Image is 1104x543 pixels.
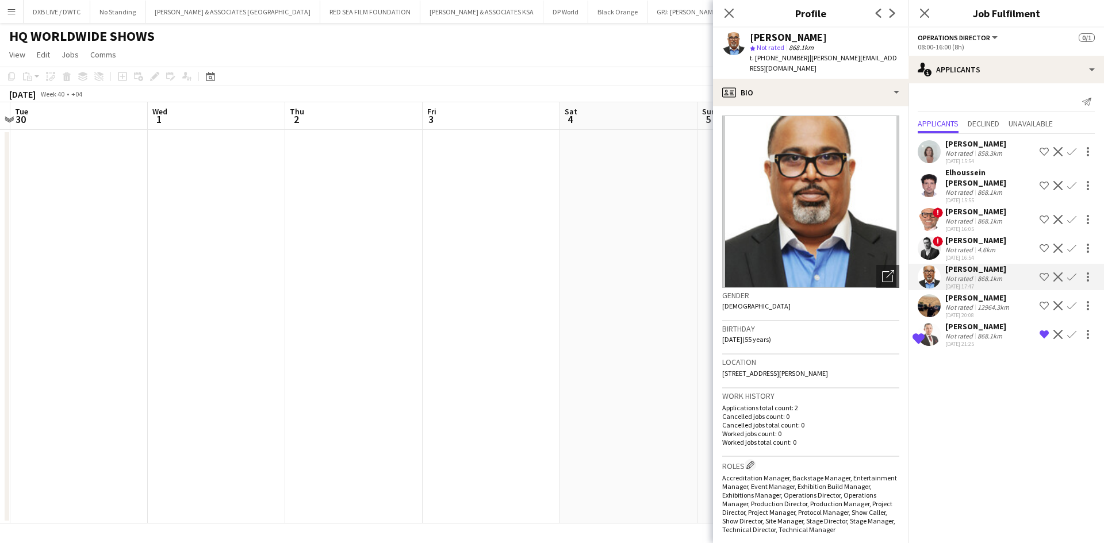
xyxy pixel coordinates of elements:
[945,292,1011,303] div: [PERSON_NAME]
[9,49,25,60] span: View
[722,421,899,429] p: Cancelled jobs total count: 0
[1009,120,1053,128] span: Unavailable
[945,332,975,340] div: Not rated
[151,113,167,126] span: 1
[86,47,121,62] a: Comms
[647,1,729,23] button: GPJ: [PERSON_NAME]
[750,53,897,72] span: | [PERSON_NAME][EMAIL_ADDRESS][DOMAIN_NAME]
[702,106,716,117] span: Sun
[32,47,55,62] a: Edit
[9,28,155,45] h1: HQ WORLDWIDE SHOWS
[945,167,1035,188] div: Elhoussein [PERSON_NAME]
[945,217,975,225] div: Not rated
[425,113,436,126] span: 3
[876,265,899,288] div: Open photos pop-in
[945,321,1006,332] div: [PERSON_NAME]
[565,106,577,117] span: Sat
[945,274,975,283] div: Not rated
[975,303,1011,311] div: 12964.3km
[757,43,784,52] span: Not rated
[945,197,1035,204] div: [DATE] 15:55
[427,106,436,117] span: Fri
[722,302,791,310] span: [DEMOGRAPHIC_DATA]
[945,264,1006,274] div: [PERSON_NAME]
[588,1,647,23] button: Black Orange
[90,49,116,60] span: Comms
[13,113,28,126] span: 30
[38,90,67,98] span: Week 40
[945,149,975,157] div: Not rated
[543,1,588,23] button: DP World
[24,1,90,23] button: DXB LIVE / DWTC
[945,225,1006,233] div: [DATE] 16:05
[945,235,1006,245] div: [PERSON_NAME]
[945,206,1006,217] div: [PERSON_NAME]
[975,245,998,254] div: 4.6km
[288,113,304,126] span: 2
[945,157,1006,165] div: [DATE] 15:54
[722,357,899,367] h3: Location
[975,217,1005,225] div: 868.1km
[722,473,897,534] span: Accreditation Manager, Backstage Manager, Entertainment Manager, Event Manager, Exhibition Build ...
[975,149,1005,157] div: 858.3km
[320,1,420,23] button: RED SEA FILM FOUNDATION
[787,43,816,52] span: 868.1km
[918,33,999,42] button: Operations Director
[908,6,1104,21] h3: Job Fulfilment
[975,188,1005,197] div: 868.1km
[5,47,30,62] a: View
[722,429,899,438] p: Worked jobs count: 0
[90,1,145,23] button: No Standing
[945,311,1011,319] div: [DATE] 20:08
[62,49,79,60] span: Jobs
[933,236,943,247] span: !
[290,106,304,117] span: Thu
[713,6,908,21] h3: Profile
[945,303,975,311] div: Not rated
[145,1,320,23] button: [PERSON_NAME] & ASSOCIATES [GEOGRAPHIC_DATA]
[722,438,899,446] p: Worked jobs total count: 0
[37,49,50,60] span: Edit
[750,32,827,43] div: [PERSON_NAME]
[918,33,990,42] span: Operations Director
[700,113,716,126] span: 5
[945,138,1006,149] div: [PERSON_NAME]
[9,88,36,100] div: [DATE]
[918,43,1095,51] div: 08:00-16:00 (8h)
[722,459,899,471] h3: Roles
[722,369,828,378] span: [STREET_ADDRESS][PERSON_NAME]
[918,120,959,128] span: Applicants
[908,56,1104,83] div: Applicants
[15,106,28,117] span: Tue
[722,335,771,344] span: [DATE] (55 years)
[722,290,899,301] h3: Gender
[945,245,975,254] div: Not rated
[975,332,1005,340] div: 868.1km
[722,403,899,412] p: Applications total count: 2
[945,254,1006,261] div: [DATE] 16:54
[722,391,899,401] h3: Work history
[722,412,899,421] p: Cancelled jobs count: 0
[1079,33,1095,42] span: 0/1
[945,340,1006,348] div: [DATE] 21:25
[57,47,83,62] a: Jobs
[713,79,908,106] div: Bio
[420,1,543,23] button: [PERSON_NAME] & ASSOCIATES KSA
[71,90,82,98] div: +04
[152,106,167,117] span: Wed
[722,115,899,288] img: Crew avatar or photo
[933,207,943,218] span: !
[945,283,1006,290] div: [DATE] 17:47
[722,324,899,334] h3: Birthday
[975,274,1005,283] div: 868.1km
[750,53,810,62] span: t. [PHONE_NUMBER]
[563,113,577,126] span: 4
[968,120,999,128] span: Declined
[945,188,975,197] div: Not rated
